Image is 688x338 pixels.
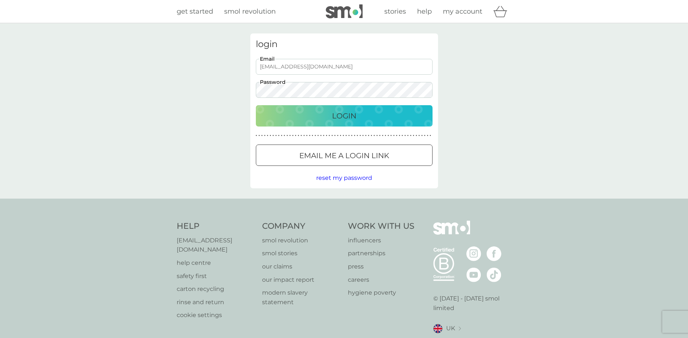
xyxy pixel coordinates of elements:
[374,134,375,138] p: ●
[256,39,433,50] h3: login
[303,134,305,138] p: ●
[262,221,341,232] h4: Company
[320,134,322,138] p: ●
[177,271,255,281] a: safety first
[332,110,356,122] p: Login
[275,134,277,138] p: ●
[262,249,341,258] a: smol stories
[289,134,291,138] p: ●
[443,6,482,17] a: my account
[348,288,414,298] a: hygiene poverty
[348,221,414,232] h4: Work With Us
[348,249,414,258] p: partnerships
[410,134,412,138] p: ●
[326,4,363,18] img: smol
[267,134,268,138] p: ●
[298,134,299,138] p: ●
[348,262,414,271] a: press
[459,327,461,331] img: select a new location
[262,288,341,307] p: modern slavery statement
[362,134,364,138] p: ●
[329,134,330,138] p: ●
[315,134,316,138] p: ●
[262,275,341,285] a: our impact report
[365,134,367,138] p: ●
[348,236,414,245] a: influencers
[177,258,255,268] a: help centre
[270,134,271,138] p: ●
[417,6,432,17] a: help
[405,134,406,138] p: ●
[466,246,481,261] img: visit the smol Instagram page
[427,134,428,138] p: ●
[295,134,296,138] p: ●
[340,134,341,138] p: ●
[348,275,414,285] a: careers
[417,7,432,15] span: help
[301,134,302,138] p: ●
[351,134,353,138] p: ●
[306,134,308,138] p: ●
[419,134,420,138] p: ●
[177,298,255,307] a: rinse and return
[343,134,344,138] p: ●
[256,134,257,138] p: ●
[261,134,263,138] p: ●
[391,134,392,138] p: ●
[376,134,378,138] p: ●
[371,134,372,138] p: ●
[317,134,319,138] p: ●
[357,134,358,138] p: ●
[384,6,406,17] a: stories
[396,134,398,138] p: ●
[224,6,276,17] a: smol revolution
[331,134,333,138] p: ●
[316,173,372,183] button: reset my password
[393,134,395,138] p: ●
[224,7,276,15] span: smol revolution
[256,145,433,166] button: Email me a login link
[177,6,213,17] a: get started
[278,134,280,138] p: ●
[262,236,341,245] p: smol revolution
[284,134,285,138] p: ●
[348,134,350,138] p: ●
[407,134,409,138] p: ●
[346,134,347,138] p: ●
[299,150,389,161] p: Email me a login link
[388,134,389,138] p: ●
[312,134,313,138] p: ●
[433,324,442,333] img: UK flag
[399,134,400,138] p: ●
[177,236,255,255] a: [EMAIL_ADDRESS][DOMAIN_NAME]
[177,284,255,294] a: carton recycling
[177,221,255,232] h4: Help
[493,4,512,19] div: basket
[402,134,403,138] p: ●
[262,262,341,271] a: our claims
[326,134,327,138] p: ●
[337,134,339,138] p: ●
[177,310,255,320] a: cookie settings
[272,134,274,138] p: ●
[433,294,512,313] p: © [DATE] - [DATE] smol limited
[466,267,481,282] img: visit the smol Youtube page
[309,134,310,138] p: ●
[424,134,426,138] p: ●
[360,134,361,138] p: ●
[430,134,431,138] p: ●
[292,134,294,138] p: ●
[316,174,372,181] span: reset my password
